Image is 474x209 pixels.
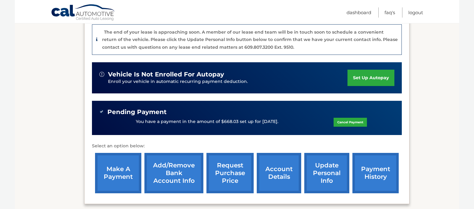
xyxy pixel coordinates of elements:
[107,108,167,116] span: Pending Payment
[347,70,394,86] a: set up autopay
[334,118,367,127] a: Cancel Payment
[206,153,254,193] a: request purchase price
[51,4,116,22] a: Cal Automotive
[99,72,104,77] img: alert-white.svg
[257,153,301,193] a: account details
[95,153,141,193] a: make a payment
[347,7,371,18] a: Dashboard
[108,71,224,78] span: vehicle is not enrolled for autopay
[385,7,395,18] a: FAQ's
[99,109,104,114] img: check-green.svg
[144,153,203,193] a: Add/Remove bank account info
[408,7,423,18] a: Logout
[92,142,402,150] p: Select an option below:
[352,153,399,193] a: payment history
[304,153,349,193] a: update personal info
[108,78,347,85] p: Enroll your vehicle in automatic recurring payment deduction.
[136,118,278,125] p: You have a payment in the amount of $668.03 set up for [DATE].
[102,29,398,50] p: The end of your lease is approaching soon. A member of our lease end team will be in touch soon t...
